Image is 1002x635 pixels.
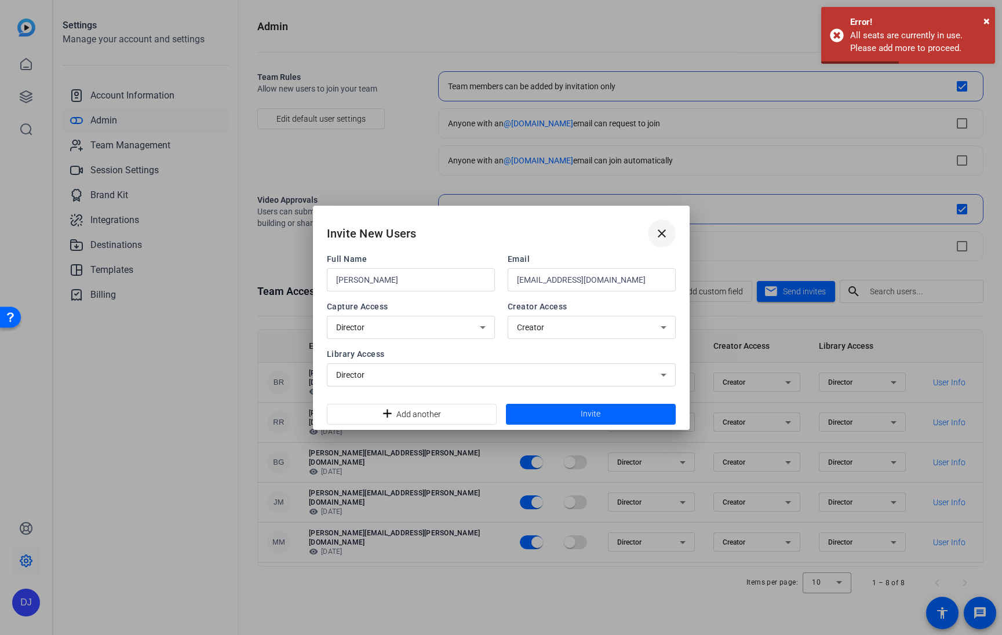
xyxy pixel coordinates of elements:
[850,16,986,29] div: Error!
[396,403,441,425] span: Add another
[506,404,676,425] button: Invite
[327,253,495,265] span: Full Name
[327,301,495,312] span: Capture Access
[380,407,392,421] mat-icon: add
[336,323,365,332] span: Director
[508,301,676,312] span: Creator Access
[517,273,666,287] input: Enter email...
[327,404,497,425] button: Add another
[983,14,990,28] span: ×
[850,29,986,55] div: All seats are currently in use. Please add more to proceed.
[983,12,990,30] button: Close
[508,253,676,265] span: Email
[655,227,669,240] mat-icon: close
[327,224,417,243] h2: Invite New Users
[327,348,676,360] span: Library Access
[336,273,486,287] input: Enter name...
[336,370,365,379] span: Director
[517,323,544,332] span: Creator
[581,408,600,420] span: Invite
